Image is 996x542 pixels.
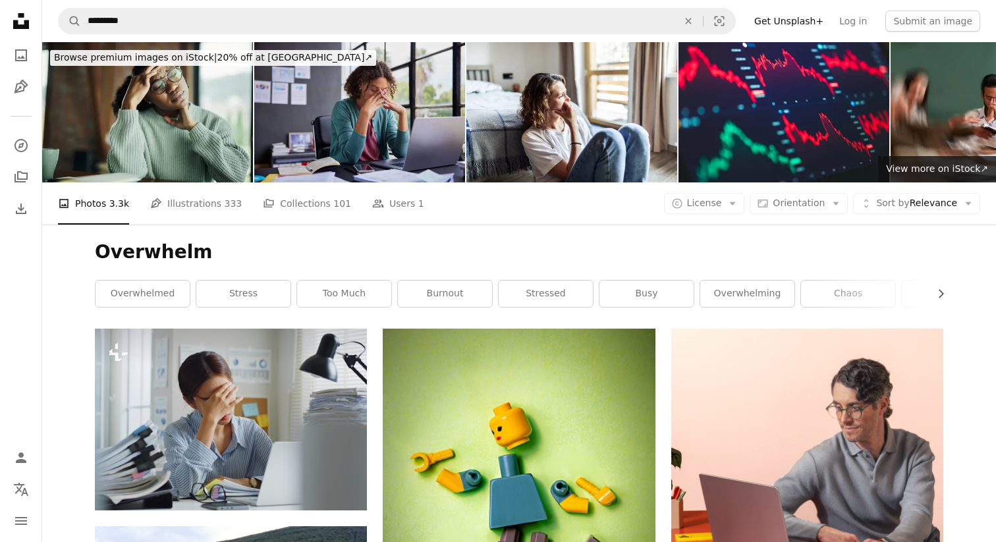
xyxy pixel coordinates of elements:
button: Visual search [704,9,735,34]
img: Short Squeeze in high risk digital coin uncertainty investment in high risk going down to floor [678,42,889,182]
span: 20% off at [GEOGRAPHIC_DATA] ↗ [54,52,372,63]
button: Sort byRelevance [853,193,980,214]
a: Users 1 [372,182,424,225]
img: Stressed multiethnic businesswoman at work [254,42,465,182]
button: scroll list to the right [929,281,943,307]
form: Find visuals sitewide [58,8,736,34]
a: Illustrations 333 [150,182,242,225]
span: Browse premium images on iStock | [54,52,217,63]
a: too much [297,281,391,307]
a: Illustrations [8,74,34,100]
a: Collections [8,164,34,190]
a: anxiety [902,281,996,307]
span: License [687,198,722,208]
button: Orientation [750,193,848,214]
button: License [664,193,745,214]
img: Tried young Asian office employee feeling sick and have a headache from a long working day at office [95,329,367,510]
a: overwhelmed [96,281,190,307]
a: Browse premium images on iStock|20% off at [GEOGRAPHIC_DATA]↗ [42,42,384,74]
img: Young black woman having a headache at home. [42,42,253,182]
span: View more on iStock ↗ [886,163,988,174]
span: Relevance [876,197,957,210]
button: Submit an image [885,11,980,32]
a: chaos [801,281,895,307]
a: busy [599,281,694,307]
a: View more on iStock↗ [878,156,996,182]
a: blue orange green and yellow plastic toy [383,493,655,504]
a: Log in [831,11,875,32]
h1: Overwhelm [95,240,943,264]
img: Bad news [466,42,677,182]
a: Download History [8,196,34,222]
span: 333 [225,196,242,211]
a: Tried young Asian office employee feeling sick and have a headache from a long working day at office [95,413,367,425]
span: Orientation [773,198,825,208]
a: Log in / Sign up [8,445,34,471]
a: Photos [8,42,34,68]
a: Get Unsplash+ [746,11,831,32]
a: stress [196,281,290,307]
a: Explore [8,132,34,159]
button: Clear [674,9,703,34]
span: 1 [418,196,424,211]
a: Collections 101 [263,182,351,225]
button: Language [8,476,34,502]
span: Sort by [876,198,909,208]
a: overwhelming [700,281,794,307]
a: burnout [398,281,492,307]
a: stressed [499,281,593,307]
span: 101 [333,196,351,211]
button: Search Unsplash [59,9,81,34]
button: Menu [8,508,34,534]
